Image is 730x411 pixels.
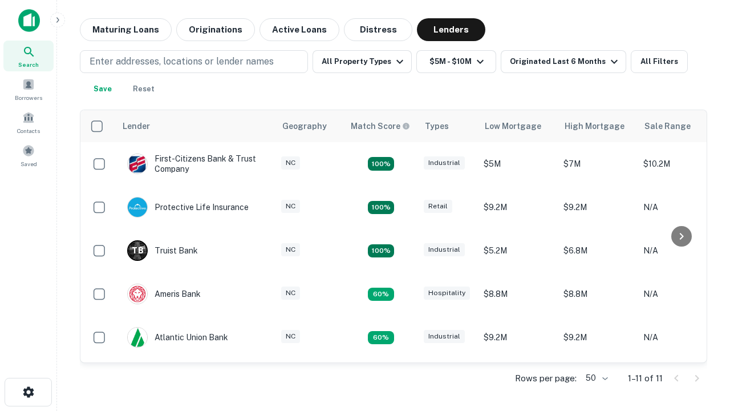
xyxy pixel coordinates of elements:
a: Saved [3,140,54,171]
td: $9.2M [478,316,558,359]
div: Originated Last 6 Months [510,55,621,68]
div: Matching Properties: 2, hasApolloMatch: undefined [368,201,394,215]
div: First-citizens Bank & Trust Company [127,154,264,174]
button: Enter addresses, locations or lender names [80,50,308,73]
div: 50 [581,370,610,386]
p: Rows per page: [515,372,577,385]
div: Lender [123,119,150,133]
h6: Match Score [351,120,408,132]
div: NC [281,287,300,300]
p: T B [132,245,143,257]
button: All Filters [631,50,688,73]
button: Originated Last 6 Months [501,50,626,73]
button: Distress [344,18,412,41]
button: Reset [125,78,162,100]
td: $9.2M [558,186,638,229]
button: Lenders [417,18,485,41]
img: picture [128,284,147,304]
a: Contacts [3,107,54,138]
td: $6.3M [478,359,558,402]
th: Lender [116,110,275,142]
span: Saved [21,159,37,168]
img: picture [128,198,147,217]
a: Search [3,41,54,71]
button: Active Loans [259,18,339,41]
div: High Mortgage [565,119,624,133]
div: Matching Properties: 1, hasApolloMatch: undefined [368,331,394,345]
div: Matching Properties: 2, hasApolloMatch: undefined [368,157,394,171]
iframe: Chat Widget [673,283,730,338]
td: $8.8M [558,272,638,316]
th: High Mortgage [558,110,638,142]
th: Low Mortgage [478,110,558,142]
div: NC [281,330,300,343]
div: Types [425,119,449,133]
td: $8.8M [478,272,558,316]
span: Contacts [17,126,40,135]
img: picture [128,154,147,174]
div: Truist Bank [127,240,198,261]
div: Low Mortgage [485,119,541,133]
div: Matching Properties: 1, hasApolloMatch: undefined [368,288,394,301]
div: NC [281,200,300,213]
td: $9.2M [558,316,638,359]
div: Protective Life Insurance [127,197,249,217]
span: Search [18,60,39,69]
button: Save your search to get updates of matches that match your search criteria. [84,78,121,100]
div: Ameris Bank [127,284,201,304]
td: $6.8M [558,229,638,272]
div: Geography [282,119,327,133]
td: $9.2M [478,186,558,229]
div: Retail [424,200,452,213]
td: $5M [478,142,558,186]
img: capitalize-icon.png [18,9,40,32]
td: $6.3M [558,359,638,402]
p: 1–11 of 11 [628,372,663,385]
button: All Property Types [313,50,412,73]
td: $7M [558,142,638,186]
th: Types [418,110,478,142]
button: $5M - $10M [416,50,496,73]
th: Geography [275,110,344,142]
div: Industrial [424,243,465,256]
div: Sale Range [644,119,691,133]
div: Matching Properties: 3, hasApolloMatch: undefined [368,244,394,258]
td: $5.2M [478,229,558,272]
button: Originations [176,18,255,41]
a: Borrowers [3,74,54,104]
button: Maturing Loans [80,18,172,41]
div: Atlantic Union Bank [127,327,228,348]
span: Borrowers [15,93,42,102]
div: Capitalize uses an advanced AI algorithm to match your search with the best lender. The match sco... [351,120,410,132]
div: Industrial [424,156,465,170]
img: picture [128,328,147,347]
div: NC [281,243,300,256]
th: Capitalize uses an advanced AI algorithm to match your search with the best lender. The match sco... [344,110,418,142]
div: Hospitality [424,287,470,300]
div: Industrial [424,330,465,343]
p: Enter addresses, locations or lender names [90,55,274,68]
div: NC [281,156,300,170]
